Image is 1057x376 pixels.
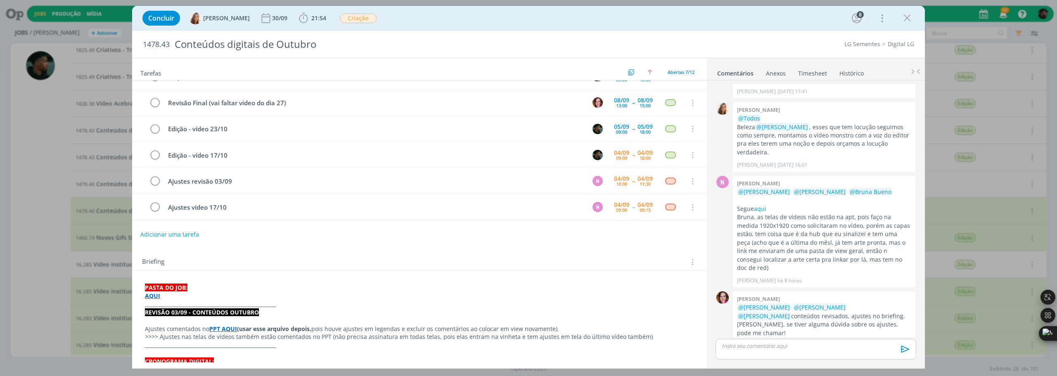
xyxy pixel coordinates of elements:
button: V[PERSON_NAME] [189,12,250,24]
strong: _____________________________________________________ [145,300,276,308]
button: K [591,149,604,161]
div: 10:00 [616,182,627,186]
div: 04/09 [638,176,653,182]
div: 15:00 [640,103,651,108]
p: Ajustes comentados no pois houve ajustes em legendas e excluir os comentários ao colocar em view ... [145,325,694,333]
strong: (usar esse arquivo depois, [237,325,311,333]
span: @[PERSON_NAME] [794,303,846,311]
button: K [591,123,604,135]
div: 09:00 [616,77,627,82]
strong: _____________________________________________________ [145,341,276,349]
strong: REVISÃO 03/09 - CONTEÚDOS OUTUBRO [145,308,259,316]
div: N [592,202,603,212]
div: Anexos [766,69,786,78]
a: Timesheet [798,66,827,78]
div: 13:00 [616,103,627,108]
button: 21:54 [297,12,328,25]
span: @[PERSON_NAME] [738,188,790,196]
span: Concluir [148,15,174,21]
span: há 8 horas [777,277,802,284]
img: arrow-up.svg [647,70,652,75]
a: Histórico [839,66,864,78]
span: [DATE] 16:01 [777,161,808,169]
div: 18:00 [640,77,651,82]
button: Concluir [142,11,180,26]
p: Segue [737,205,911,213]
span: @Todos [738,114,760,122]
a: aqui [754,205,766,213]
div: Ajustes vídeo 17/10 [164,202,585,213]
span: 1478.43 [143,40,170,49]
span: -- [632,152,635,158]
p: conteúdos revisados, ajustes no briefing. [PERSON_NAME], se tiver alguma dúvida sobre os ajustes,... [737,303,911,337]
div: N [592,176,603,186]
div: 04/09 [614,150,629,156]
a: LG Sementes [844,40,880,48]
span: -- [632,126,635,132]
div: 18:00 [640,156,651,160]
span: @[PERSON_NAME] [738,303,790,311]
img: V [716,102,729,115]
img: B [716,291,729,304]
p: [PERSON_NAME] [737,161,776,169]
button: N [591,201,604,213]
img: K [592,150,603,160]
img: V [189,12,201,24]
p: >>>> Ajustes nas telas de vídeos também estão comentados no PPT (não precisa assinatura em todas ... [145,333,694,341]
span: -- [632,100,635,106]
div: 04/09 [638,150,653,156]
div: 18:00 [640,130,651,134]
div: 05/09 [638,124,653,130]
div: Edição - vídeo 17/10 [164,150,585,161]
div: 04/09 [638,202,653,208]
div: Edição - vídeo 23/10 [164,124,585,134]
button: B [591,97,604,109]
div: 09:00 [616,130,627,134]
button: 8 [850,12,863,25]
span: @[PERSON_NAME] [794,188,846,196]
div: 8 [857,11,864,18]
div: 09:15 [640,208,651,212]
div: Conteúdos digitais de Outubro [171,34,589,54]
div: 08/09 [638,97,653,103]
b: [PERSON_NAME] [737,295,780,303]
button: N [591,175,604,187]
img: B [592,97,603,108]
p: [PERSON_NAME] [737,277,776,284]
span: Criação [340,14,377,23]
span: Tarefas [140,67,161,77]
a: Comentários [717,66,754,78]
button: Criação [339,13,377,24]
div: 08/09 [614,97,629,103]
b: [PERSON_NAME] [737,180,780,187]
div: dialog [132,6,925,369]
div: 30/09 [272,15,289,21]
a: AQUI [145,292,160,300]
div: 04/09 [614,176,629,182]
span: Abertas 7/12 [668,69,694,75]
b: [PERSON_NAME] [737,106,780,114]
span: @Bruna Bueno [850,188,891,196]
div: 09:00 [616,208,627,212]
div: 04/09 [614,202,629,208]
span: Briefing [142,257,164,267]
a: Digital LG [888,40,914,48]
strong: PASTA DO JOB: [145,284,187,291]
div: 11:30 [640,182,651,186]
span: -- [632,204,635,210]
a: PPT AQUI [209,325,237,333]
span: 21:54 [311,14,326,22]
div: Ajustes revisão 03/09 [164,176,585,187]
span: [PERSON_NAME] [203,15,250,21]
img: K [592,124,603,134]
button: Adicionar uma tarefa [140,227,199,242]
span: [DATE] 17:41 [777,88,808,95]
span: -- [632,178,635,184]
strong: CRONOGRAMA DIGITAL: [145,357,214,365]
div: N [716,176,729,188]
p: Bruna, as telas de vídeos não estão na apt, pois faço na medida 1920x1920 como solicitaram no víd... [737,213,911,272]
div: 09:00 [616,156,627,160]
span: @[PERSON_NAME] [738,312,790,320]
